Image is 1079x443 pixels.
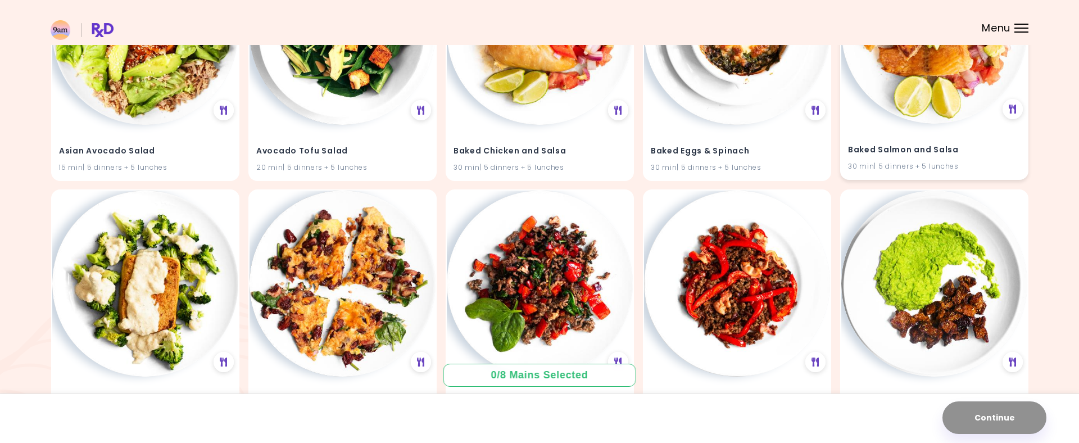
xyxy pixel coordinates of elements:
h4: Baked Chicken and Salsa [454,142,626,160]
div: See Meal Plan [411,100,431,120]
span: Menu [982,23,1010,33]
div: 15 min | 5 dinners + 5 lunches [59,162,232,173]
div: See Meal Plan [608,100,628,120]
div: See Meal Plan [608,352,628,372]
div: 30 min | 5 dinners + 5 lunches [651,162,823,173]
button: Continue [942,401,1046,434]
div: 20 min | 5 dinners + 5 lunches [256,162,429,173]
div: See Meal Plan [214,100,234,120]
div: See Meal Plan [214,352,234,372]
div: 0 / 8 Mains Selected [483,368,596,382]
div: See Meal Plan [805,352,826,372]
h4: Baked Salmon and Salsa [848,141,1021,159]
div: See Meal Plan [805,100,826,120]
div: See Meal Plan [1003,352,1023,372]
h4: Asian Avocado Salad [59,142,232,160]
h4: Baked Eggs & Spinach [651,142,823,160]
h4: Avocado Tofu Salad [256,142,429,160]
div: 30 min | 5 dinners + 5 lunches [454,162,626,173]
div: See Meal Plan [1003,99,1023,119]
img: RxDiet [51,20,114,40]
div: 30 min | 5 dinners + 5 lunches [848,161,1021,171]
div: See Meal Plan [411,352,431,372]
